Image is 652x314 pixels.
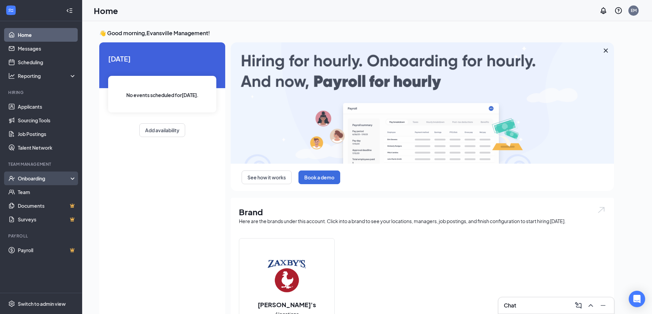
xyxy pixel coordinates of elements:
[599,6,608,15] svg: Notifications
[99,29,614,37] h3: 👋 Good morning, Evansville Management !
[231,42,614,164] img: payroll-large.gif
[18,55,76,69] a: Scheduling
[614,6,623,15] svg: QuestionInfo
[126,91,199,99] span: No events scheduled for [DATE] .
[108,53,216,64] span: [DATE]
[598,300,609,311] button: Minimize
[629,291,645,307] div: Open Intercom Messenger
[18,42,76,55] a: Messages
[298,170,340,184] button: Book a demo
[8,300,15,307] svg: Settings
[587,301,595,310] svg: ChevronUp
[597,206,606,214] img: open.6027fd2a22e1237b5b06.svg
[18,300,66,307] div: Switch to admin view
[18,213,76,226] a: SurveysCrown
[18,185,76,199] a: Team
[18,175,71,182] div: Onboarding
[631,8,637,13] div: EM
[139,123,185,137] button: Add availability
[574,301,583,310] svg: ComposeMessage
[504,302,516,309] h3: Chat
[18,127,76,141] a: Job Postings
[66,7,73,14] svg: Collapse
[8,7,14,14] svg: WorkstreamLogo
[18,100,76,113] a: Applicants
[18,72,77,79] div: Reporting
[18,243,76,257] a: PayrollCrown
[239,218,606,224] div: Here are the brands under this account. Click into a brand to see your locations, managers, job p...
[251,300,323,309] h2: [PERSON_NAME]'s
[18,199,76,213] a: DocumentsCrown
[18,28,76,42] a: Home
[94,5,118,16] h1: Home
[18,141,76,154] a: Talent Network
[599,301,607,310] svg: Minimize
[573,300,584,311] button: ComposeMessage
[8,161,75,167] div: Team Management
[585,300,596,311] button: ChevronUp
[8,90,75,95] div: Hiring
[265,254,309,298] img: Zaxby's
[242,170,292,184] button: See how it works
[602,46,610,55] svg: Cross
[18,113,76,127] a: Sourcing Tools
[239,206,606,218] h1: Brand
[8,175,15,182] svg: UserCheck
[8,233,75,239] div: Payroll
[8,72,15,79] svg: Analysis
